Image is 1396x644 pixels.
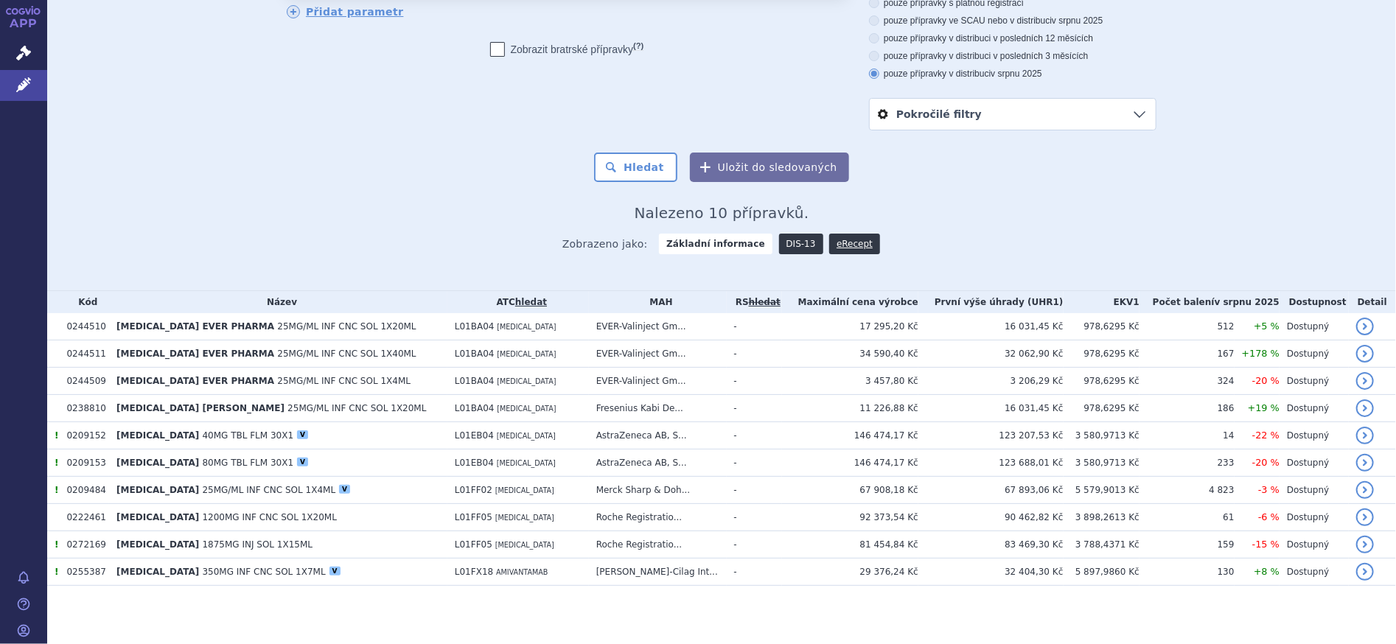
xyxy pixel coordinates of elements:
[1280,368,1349,395] td: Dostupný
[589,291,727,313] th: MAH
[589,449,727,477] td: AstraZeneca AB, S...
[659,234,772,254] strong: Základní informace
[1140,395,1235,422] td: 186
[1258,484,1280,495] span: -3 %
[202,458,293,468] span: 80MG TBL FLM 30X1
[1356,345,1374,363] a: detail
[918,291,1064,313] th: První výše úhrady (UHR1)
[782,368,918,395] td: 3 457,80 Kč
[869,15,1156,27] label: pouze přípravky ve SCAU nebo v distribuci
[60,291,110,313] th: Kód
[1280,340,1349,368] td: Dostupný
[455,539,492,550] span: L01FF05
[1356,427,1374,444] a: detail
[727,313,783,340] td: -
[749,297,781,307] a: vyhledávání neobsahuje žádnou platnou referenční skupinu
[782,531,918,559] td: 81 454,84 Kč
[782,504,918,531] td: 92 373,54 Kč
[1140,313,1235,340] td: 512
[60,313,110,340] td: 0244510
[1280,291,1349,313] th: Dostupnost
[60,531,110,559] td: 0272169
[497,377,556,385] span: [MEDICAL_DATA]
[1140,559,1235,586] td: 130
[495,486,554,494] span: [MEDICAL_DATA]
[727,340,783,368] td: -
[60,395,110,422] td: 0238810
[918,449,1064,477] td: 123 688,01 Kč
[727,291,783,313] th: RS
[727,477,783,504] td: -
[727,504,783,531] td: -
[116,458,199,468] span: [MEDICAL_DATA]
[918,504,1064,531] td: 90 462,82 Kč
[782,395,918,422] td: 11 226,88 Kč
[1252,539,1280,550] span: -15 %
[727,531,783,559] td: -
[455,485,492,495] span: L01FF02
[1356,399,1374,417] a: detail
[116,567,199,577] span: [MEDICAL_DATA]
[1064,313,1140,340] td: 978,6295 Kč
[116,512,199,522] span: [MEDICAL_DATA]
[1064,368,1140,395] td: 978,6295 Kč
[202,485,335,495] span: 25MG/ML INF CNC SOL 1X4ML
[1258,511,1280,522] span: -6 %
[60,504,110,531] td: 0222461
[633,41,643,51] abbr: (?)
[60,422,110,449] td: 0209152
[1140,531,1235,559] td: 159
[918,395,1064,422] td: 16 031,45 Kč
[1064,291,1140,313] th: EKV1
[869,32,1156,44] label: pouze přípravky v distribuci v posledních 12 měsících
[60,559,110,586] td: 0255387
[589,422,727,449] td: AstraZeneca AB, S...
[635,204,809,222] span: Nalezeno 10 přípravků.
[447,291,589,313] th: ATC
[495,514,554,522] span: [MEDICAL_DATA]
[869,50,1156,62] label: pouze přípravky v distribuci v posledních 3 měsících
[116,349,274,359] span: [MEDICAL_DATA] EVER PHARMA
[690,153,849,182] button: Uložit do sledovaných
[1064,477,1140,504] td: 5 579,9013 Kč
[495,541,554,549] span: [MEDICAL_DATA]
[55,567,58,577] span: Tento přípravek má více úhrad.
[55,485,58,495] span: Tento přípravek má více úhrad.
[589,368,727,395] td: EVER-Valinject Gm...
[594,153,677,182] button: Hledat
[1064,422,1140,449] td: 3 580,9713 Kč
[991,69,1041,79] span: v srpnu 2025
[1356,536,1374,553] a: detail
[297,430,308,439] div: V
[1064,504,1140,531] td: 3 898,2613 Kč
[1140,291,1280,313] th: Počet balení
[1280,422,1349,449] td: Dostupný
[455,430,494,441] span: L01EB04
[589,395,727,422] td: Fresenius Kabi De...
[202,567,325,577] span: 350MG INF CNC SOL 1X7ML
[918,368,1064,395] td: 3 206,29 Kč
[116,430,199,441] span: [MEDICAL_DATA]
[455,567,493,577] span: L01FX18
[1349,291,1396,313] th: Detail
[727,368,783,395] td: -
[1252,457,1280,468] span: -20 %
[1248,402,1280,413] span: +19 %
[497,459,556,467] span: [MEDICAL_DATA]
[109,291,447,313] th: Název
[116,376,274,386] span: [MEDICAL_DATA] EVER PHARMA
[727,559,783,586] td: -
[727,395,783,422] td: -
[1356,563,1374,581] a: detail
[116,403,285,413] span: [MEDICAL_DATA] [PERSON_NAME]
[1356,454,1374,472] a: detail
[1215,297,1280,307] span: v srpnu 2025
[918,422,1064,449] td: 123 207,53 Kč
[1254,321,1280,332] span: +5 %
[1064,340,1140,368] td: 978,6295 Kč
[60,340,110,368] td: 0244511
[782,449,918,477] td: 146 474,17 Kč
[55,430,58,441] span: Tento přípravek má více úhrad.
[1280,313,1349,340] td: Dostupný
[782,559,918,586] td: 29 376,24 Kč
